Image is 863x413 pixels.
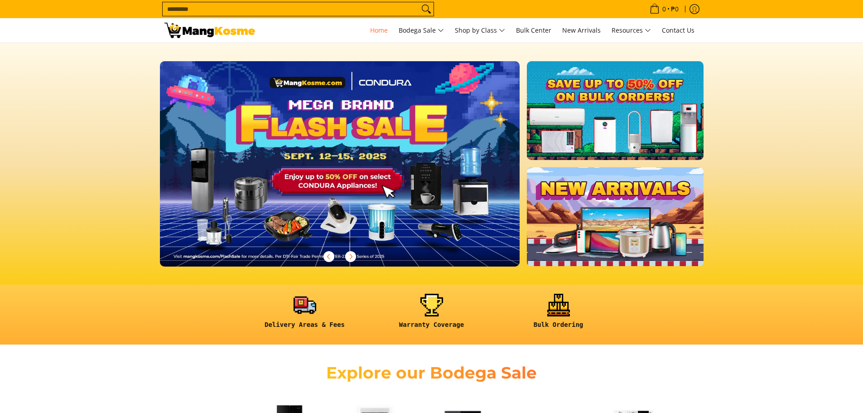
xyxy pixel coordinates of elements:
button: Next [341,247,361,267]
a: Bodega Sale [394,18,448,43]
span: • [647,4,681,14]
img: Mang Kosme: Your Home Appliances Warehouse Sale Partner! [164,23,255,38]
a: New Arrivals [558,18,605,43]
h2: Explore our Bodega Sale [300,363,563,383]
a: <h6><strong>Bulk Ordering</strong></h6> [500,294,617,336]
span: Home [370,26,388,34]
a: Home [366,18,392,43]
span: 0 [661,6,667,12]
a: Shop by Class [450,18,510,43]
nav: Main Menu [264,18,699,43]
span: ₱0 [670,6,680,12]
button: Search [419,2,434,16]
a: Contact Us [657,18,699,43]
a: Resources [607,18,656,43]
a: <h6><strong>Warranty Coverage</strong></h6> [373,294,491,336]
span: New Arrivals [562,26,601,34]
a: Bulk Center [511,18,556,43]
span: Bulk Center [516,26,551,34]
span: Resources [612,25,651,36]
img: Desktop homepage 29339654 2507 42fb b9ff a0650d39e9ed [160,61,520,267]
span: Shop by Class [455,25,505,36]
button: Previous [319,247,339,267]
span: Bodega Sale [399,25,444,36]
span: Contact Us [662,26,694,34]
a: <h6><strong>Delivery Areas & Fees</strong></h6> [246,294,364,336]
